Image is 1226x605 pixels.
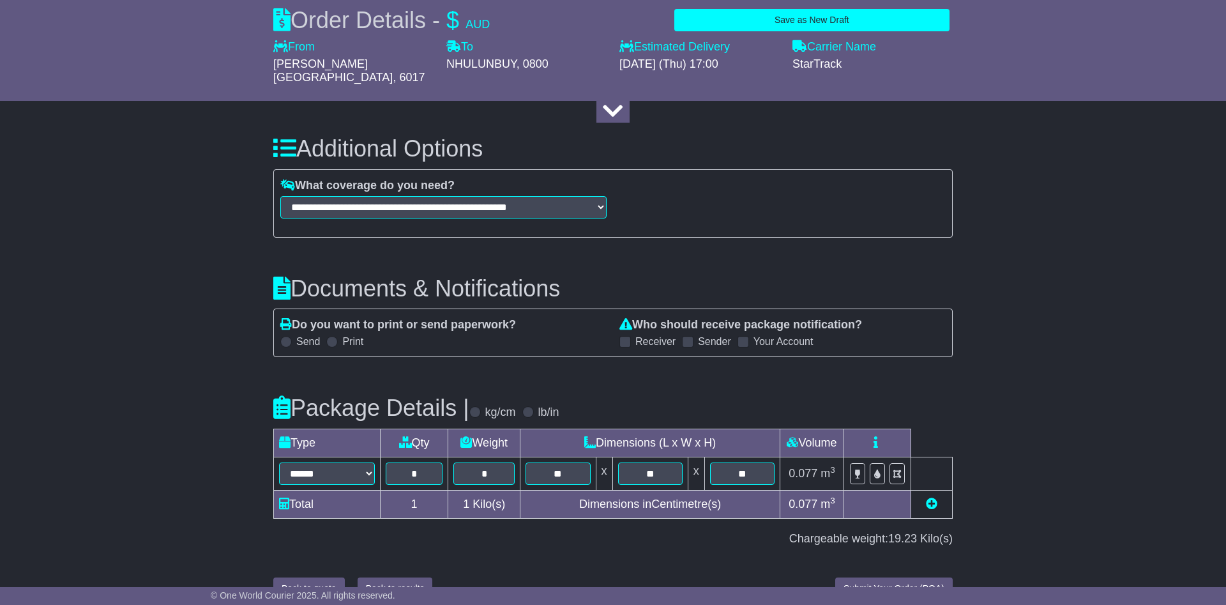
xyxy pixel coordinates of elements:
label: kg/cm [485,406,516,420]
sup: 3 [830,465,835,475]
td: 1 [381,490,448,518]
span: , 6017 [393,71,425,84]
span: 19.23 [888,532,917,545]
label: Receiver [635,335,676,348]
td: x [688,457,704,490]
span: m [821,498,835,510]
a: Add new item [926,498,937,510]
td: Type [274,429,381,457]
label: Estimated Delivery [619,40,780,54]
sup: 3 [830,496,835,505]
span: © One World Courier 2025. All rights reserved. [211,590,395,601]
h3: Package Details | [273,395,469,421]
span: [PERSON_NAME][GEOGRAPHIC_DATA] [273,57,393,84]
span: 0.077 [789,467,817,480]
label: Do you want to print or send paperwork? [280,318,516,332]
label: Carrier Name [792,40,876,54]
span: $ [446,7,459,33]
button: Back to results [358,578,433,600]
td: Qty [381,429,448,457]
label: From [273,40,315,54]
span: m [821,467,835,480]
div: StarTrack [792,57,953,72]
button: Back to quote [273,578,345,600]
label: Who should receive package notification? [619,318,862,332]
h3: Additional Options [273,136,953,162]
label: Sender [698,335,731,348]
label: lb/in [538,406,559,420]
div: Order Details - [273,6,490,34]
td: x [596,457,612,490]
label: Your Account [753,335,814,348]
td: Dimensions in Centimetre(s) [520,490,780,518]
button: Save as New Draft [674,9,950,31]
h3: Documents & Notifications [273,276,953,302]
td: Weight [448,429,520,457]
div: Chargeable weight: Kilo(s) [273,532,953,546]
label: Send [296,335,320,348]
div: [DATE] (Thu) 17:00 [619,57,780,72]
td: Dimensions (L x W x H) [520,429,780,457]
span: , 0800 [517,57,549,70]
span: NHULUNBUY [446,57,517,70]
span: Submit Your Order (POA) [844,583,944,594]
span: 0.077 [789,498,817,510]
span: AUD [465,18,490,31]
label: Print [342,335,363,348]
span: 1 [463,498,469,510]
td: Total [274,490,381,518]
label: To [446,40,473,54]
label: What coverage do you need? [280,179,455,193]
button: Submit Your Order (POA) [835,578,953,600]
td: Volume [780,429,844,457]
td: Kilo(s) [448,490,520,518]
